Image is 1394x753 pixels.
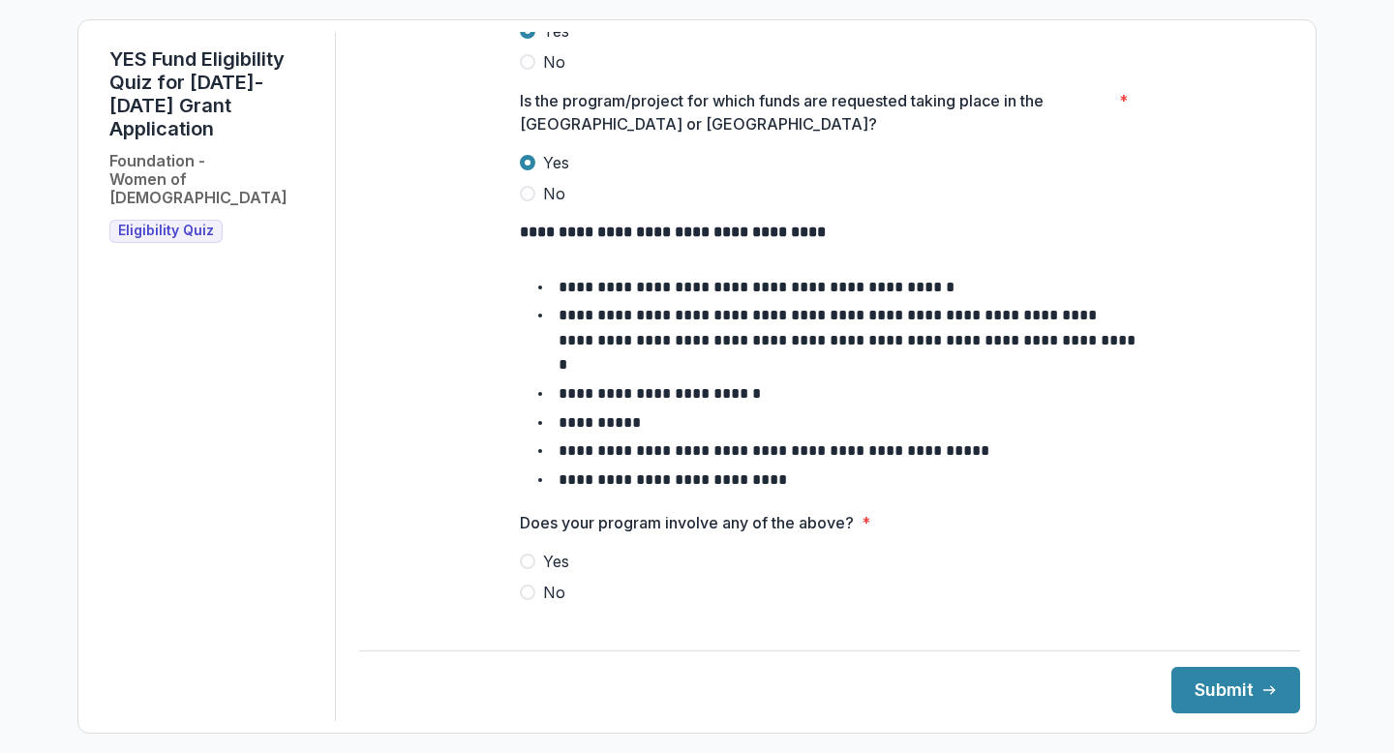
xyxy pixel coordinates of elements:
span: No [543,182,565,205]
span: Yes [543,550,569,573]
span: No [543,581,565,604]
span: Yes [543,151,569,174]
h1: YES Fund Eligibility Quiz for [DATE]-[DATE] Grant Application [109,47,319,140]
h2: Foundation - Women of [DEMOGRAPHIC_DATA] [109,152,319,208]
span: No [543,50,565,74]
span: Eligibility Quiz [118,223,214,239]
button: Submit [1171,667,1300,713]
p: Does your program involve any of the above? [520,511,854,534]
p: Is the program/project for which funds are requested taking place in the [GEOGRAPHIC_DATA] or [GE... [520,89,1111,136]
